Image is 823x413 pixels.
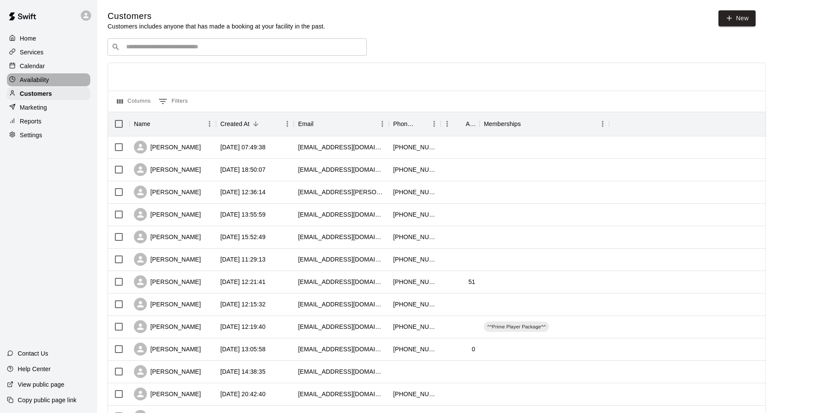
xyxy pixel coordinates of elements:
[134,320,201,333] div: [PERSON_NAME]
[220,367,266,376] div: 2025-09-23 14:38:35
[134,275,201,288] div: [PERSON_NAME]
[220,390,266,398] div: 2025-09-18 20:42:40
[298,143,384,151] div: pplush11@gmail.com
[20,76,49,84] p: Availability
[7,115,90,128] a: Reports
[156,95,190,108] button: Show filters
[250,118,262,130] button: Sort
[134,298,201,311] div: [PERSON_NAME]
[150,118,162,130] button: Sort
[389,112,441,136] div: Phone Number
[20,103,47,112] p: Marketing
[20,62,45,70] p: Calendar
[468,277,475,286] div: 51
[298,322,384,331] div: jaycijames@gmail.com
[484,322,549,332] div: ^^Prime Player Package^^
[18,365,51,373] p: Help Center
[281,117,294,130] button: Menu
[130,112,216,136] div: Name
[220,277,266,286] div: 2025-09-27 12:21:41
[7,60,90,73] a: Calendar
[134,208,201,221] div: [PERSON_NAME]
[393,233,436,241] div: +18167789735
[220,165,266,174] div: 2025-10-06 18:50:07
[108,22,325,31] p: Customers includes anyone that has made a booking at your facility in the past.
[454,118,466,130] button: Sort
[216,112,294,136] div: Created At
[480,112,609,136] div: Memberships
[220,345,266,353] div: 2025-09-24 13:05:58
[393,112,416,136] div: Phone Number
[298,345,384,353] div: garrickirvin@gmail.com
[393,277,436,286] div: +13373972728
[18,380,64,389] p: View public page
[7,129,90,142] a: Settings
[298,255,384,264] div: blaireasley@ymail.com
[294,112,389,136] div: Email
[521,118,533,130] button: Sort
[298,277,384,286] div: lvargas10ks74@gmail.com
[134,163,201,176] div: [PERSON_NAME]
[298,112,314,136] div: Email
[298,188,384,196] div: tavia.whitehead@yahoo.com
[134,388,201,400] div: [PERSON_NAME]
[393,255,436,264] div: +19362018103
[484,112,521,136] div: Memberships
[7,73,90,86] div: Availability
[220,188,266,196] div: 2025-10-06 12:36:14
[441,112,480,136] div: Age
[298,300,384,309] div: nikkisteward14@aol.com
[298,233,384,241] div: kaitlynjames312@gmail.com
[203,117,216,130] button: Menu
[220,322,266,331] div: 2025-09-26 12:19:40
[134,112,150,136] div: Name
[220,210,266,219] div: 2025-09-29 13:55:59
[20,131,42,139] p: Settings
[220,233,266,241] div: 2025-09-28 15:52:49
[484,323,549,330] span: ^^Prime Player Package^^
[134,141,201,154] div: [PERSON_NAME]
[596,117,609,130] button: Menu
[7,32,90,45] a: Home
[298,390,384,398] div: hmccarty28@gmail.com
[18,349,48,358] p: Contact Us
[7,46,90,59] a: Services
[134,253,201,266] div: [PERSON_NAME]
[134,230,201,243] div: [PERSON_NAME]
[393,300,436,309] div: +13378848457
[376,117,389,130] button: Menu
[416,118,428,130] button: Sort
[115,95,153,108] button: Select columns
[134,343,201,356] div: [PERSON_NAME]
[393,188,436,196] div: +13373784419
[298,165,384,174] div: jodtsgirls@aol.com
[18,396,76,404] p: Copy public page link
[393,210,436,219] div: +13373046115
[220,143,266,151] div: 2025-10-09 07:49:38
[393,165,436,174] div: +13373967033
[718,10,756,26] a: New
[220,112,250,136] div: Created At
[428,117,441,130] button: Menu
[393,143,436,151] div: +13378429210
[393,345,436,353] div: +13374015815
[7,87,90,100] div: Customers
[298,210,384,219] div: kelsilucas16@gmail.com
[472,345,475,353] div: 0
[7,101,90,114] a: Marketing
[20,48,44,57] p: Services
[134,186,201,199] div: [PERSON_NAME]
[393,322,436,331] div: +13373753202
[393,390,436,398] div: +13373961002
[441,117,454,130] button: Menu
[220,255,266,264] div: 2025-09-28 11:29:13
[314,118,326,130] button: Sort
[108,10,325,22] h5: Customers
[134,365,201,378] div: [PERSON_NAME]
